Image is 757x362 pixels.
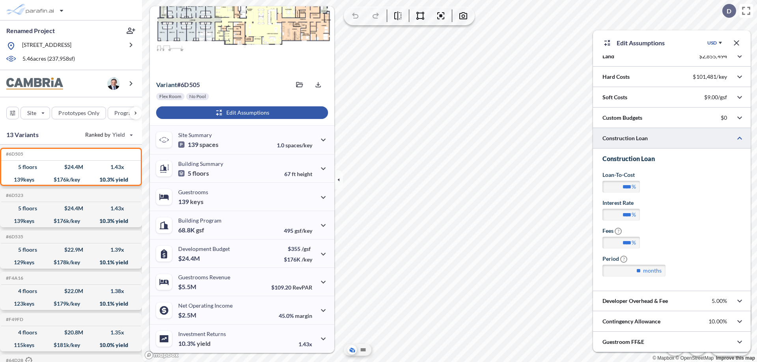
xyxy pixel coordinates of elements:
span: height [297,171,312,177]
span: spaces [200,141,218,149]
button: Prototypes Only [52,107,106,119]
h5: Click to copy the code [4,193,23,198]
p: 5.46 acres ( 237,958 sf) [22,55,75,63]
p: Edit Assumptions [617,38,665,48]
p: Net Operating Income [178,302,233,309]
p: 10.3% [178,340,211,347]
p: $176K [284,256,312,263]
span: ft [292,171,296,177]
p: Guestrooms [178,189,208,195]
p: 13 Variants [6,130,39,139]
p: $2,855,494 [699,53,727,60]
p: Guestroom FF&E [602,338,644,346]
p: Renamed Project [6,26,55,35]
p: Soft Costs [602,93,627,101]
p: $9.00/gsf [704,94,727,101]
p: Land [602,52,614,60]
span: Yield [112,131,125,139]
label: % [632,183,636,191]
p: $2.5M [178,311,198,319]
span: yield [197,340,211,347]
span: /gsf [302,245,311,252]
p: $109.20 [271,284,312,291]
p: 5 [178,169,209,177]
p: 495 [284,227,312,234]
p: # 6d505 [156,81,200,89]
h5: Click to copy the code [4,234,23,239]
span: gsf [196,226,204,234]
p: 139 [178,198,203,206]
button: Ranked by Yield [79,128,138,141]
p: 67 [284,171,312,177]
h5: Click to copy the code [4,275,23,281]
button: Edit Assumptions [156,106,328,119]
span: keys [190,198,203,206]
p: $101,481/key [693,73,727,80]
p: Development Budget [178,245,230,252]
p: Program [114,109,136,117]
p: 5.00% [712,297,727,304]
p: 139 [178,141,218,149]
p: 1.0 [277,142,312,149]
h5: Click to copy the code [4,317,23,322]
p: Building Program [178,217,222,224]
span: /key [302,256,312,263]
p: $5.5M [178,283,198,291]
p: $0 [721,114,727,121]
p: $355 [284,245,312,252]
span: margin [295,312,312,319]
label: % [632,239,636,247]
label: Period [602,255,627,263]
p: Flex Room [159,93,181,100]
a: Mapbox [653,355,674,361]
label: Fees [602,227,622,235]
img: user logo [107,77,120,90]
p: Custom Budgets [602,114,642,122]
a: Mapbox homepage [144,351,179,360]
p: D [727,7,731,15]
span: gsf/key [295,227,312,234]
p: Guestrooms Revenue [178,274,230,280]
span: ? [620,256,627,263]
label: % [632,211,636,219]
h5: Click to copy the code [4,151,23,157]
p: 10.00% [709,318,727,325]
p: Developer Overhead & Fee [602,297,668,305]
p: 68.8K [178,226,204,234]
p: $24.4M [178,254,201,262]
p: Prototypes Only [58,109,99,117]
a: Improve this map [716,355,755,361]
div: USD [707,40,717,46]
span: floors [192,169,209,177]
button: Program [108,107,150,119]
p: Building Summary [178,160,223,167]
button: Site [21,107,50,119]
p: Contingency Allowance [602,317,660,325]
span: ? [615,228,622,235]
img: BrandImage [6,78,63,90]
label: Loan-to-Cost [602,171,635,179]
p: [STREET_ADDRESS] [22,41,71,51]
p: 1.43x [298,341,312,347]
span: spaces/key [285,142,312,149]
p: Site [27,109,36,117]
span: RevPAR [293,284,312,291]
label: Interest Rate [602,199,634,207]
a: OpenStreetMap [675,355,714,361]
p: Investment Returns [178,330,226,337]
label: months [643,267,662,275]
p: Hard Costs [602,73,630,81]
p: 45.0% [279,312,312,319]
span: Variant [156,81,177,88]
button: Site Plan [358,345,368,355]
button: Aerial View [347,345,357,355]
p: Site Summary [178,132,212,138]
h3: Construction Loan [602,155,741,163]
p: No Pool [189,93,206,100]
